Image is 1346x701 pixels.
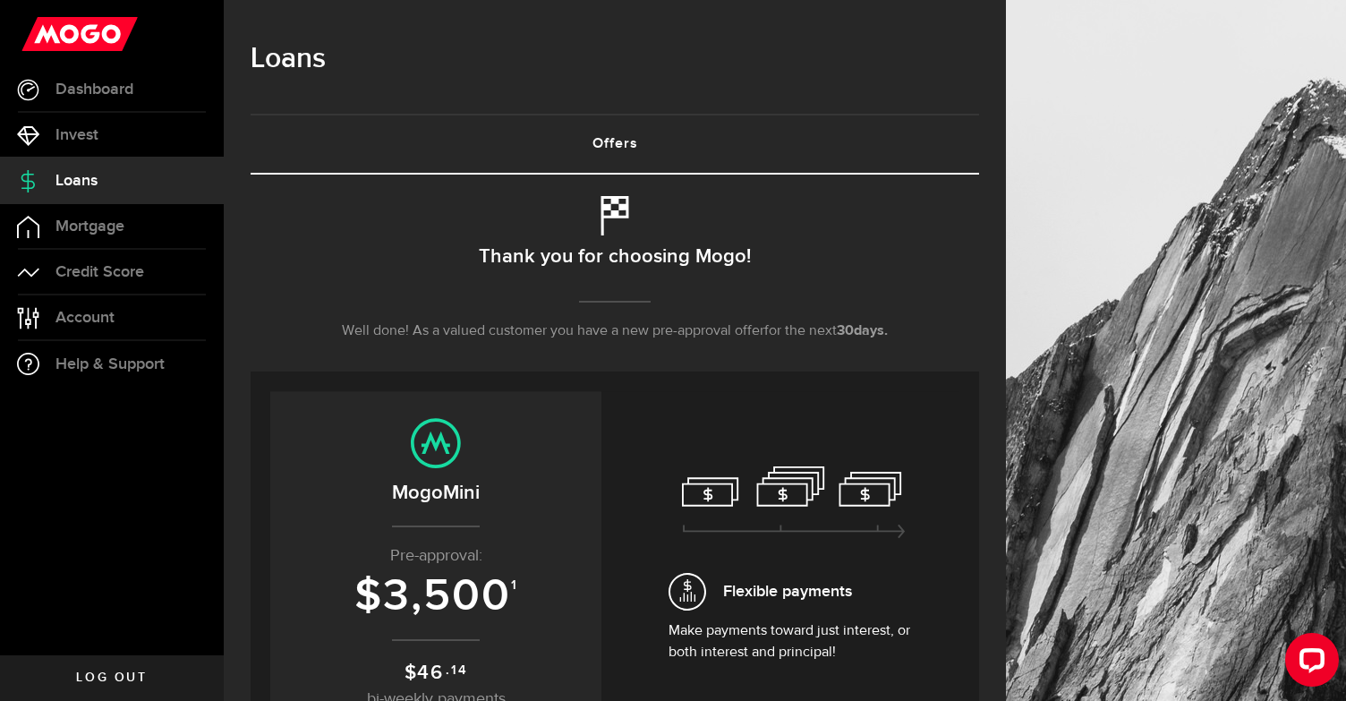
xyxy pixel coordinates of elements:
[55,218,124,235] span: Mortgage
[55,81,133,98] span: Dashboard
[288,478,584,508] h2: MogoMini
[1271,626,1346,701] iframe: LiveChat chat widget
[383,569,511,623] span: 3,500
[669,620,919,663] p: Make payments toward just interest, or both interest and principal!
[446,661,467,680] sup: .14
[55,127,98,143] span: Invest
[251,36,979,82] h1: Loans
[76,671,147,684] span: Log out
[417,661,444,685] span: 46
[405,661,418,685] span: $
[55,310,115,326] span: Account
[342,324,764,338] span: Well done! As a valued customer you have a new pre-approval offer
[251,115,979,173] a: Offers
[837,324,854,338] span: 30
[479,238,751,276] h2: Thank you for choosing Mogo!
[511,577,518,594] sup: 1
[251,114,979,175] ul: Tabs Navigation
[55,173,98,189] span: Loans
[723,579,852,603] span: Flexible payments
[854,324,888,338] span: days.
[55,264,144,280] span: Credit Score
[764,324,837,338] span: for the next
[354,569,383,623] span: $
[288,544,584,568] p: Pre-approval:
[55,356,165,372] span: Help & Support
